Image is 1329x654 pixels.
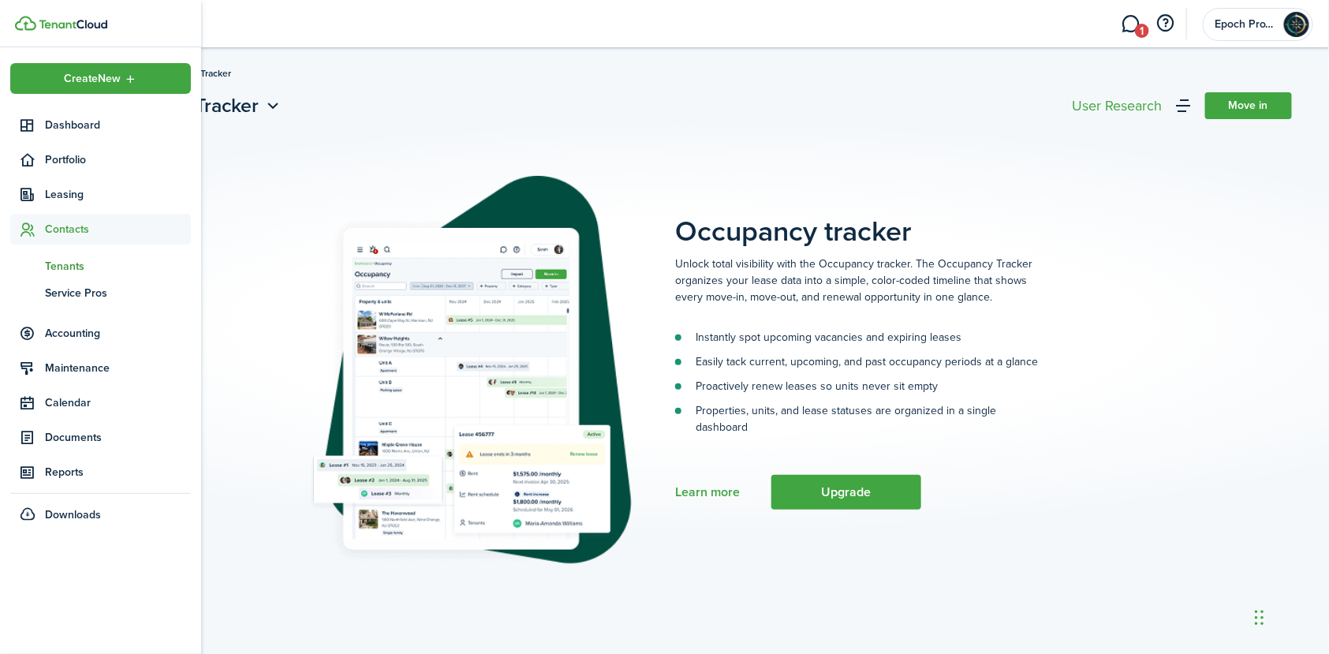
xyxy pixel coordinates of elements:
[675,485,740,499] a: Learn more
[1068,95,1166,117] button: User Research
[10,279,191,306] a: Service Pros
[45,325,191,342] span: Accounting
[45,285,191,301] span: Service Pros
[10,457,191,488] a: Reports
[45,429,191,446] span: Documents
[45,151,191,168] span: Portfolio
[45,394,191,411] span: Calendar
[1205,92,1292,119] a: Move in
[675,329,1038,346] li: Instantly spot upcoming vacancies and expiring leases
[45,186,191,203] span: Leasing
[10,63,191,94] button: Open menu
[1152,10,1179,37] button: Open resource center
[675,402,1038,435] li: Properties, units, and lease statuses are organized in a single dashboard
[1215,19,1278,30] span: Epoch Property Management
[45,221,191,237] span: Contacts
[15,16,36,31] img: TenantCloud
[1250,578,1329,654] iframe: Chat Widget
[771,475,921,510] button: Upgrade
[1072,99,1162,113] div: User Research
[45,464,191,480] span: Reports
[10,110,191,140] a: Dashboard
[675,256,1038,305] p: Unlock total visibility with the Occupancy tracker. The Occupancy Tracker organizes your lease da...
[10,252,191,279] a: Tenants
[39,20,107,29] img: TenantCloud
[675,378,1038,394] li: Proactively renew leases so units never sit empty
[675,176,1291,248] placeholder-page-title: Occupancy tracker
[1135,24,1149,38] span: 1
[45,360,191,376] span: Maintenance
[64,73,121,84] span: Create New
[45,258,191,275] span: Tenants
[1284,12,1309,37] img: Epoch Property Management
[308,176,632,566] img: Subscription stub
[45,506,101,523] span: Downloads
[675,353,1038,370] li: Easily tack current, upcoming, and past occupancy periods at a glance
[45,117,191,133] span: Dashboard
[1116,4,1146,44] a: Messaging
[1255,594,1264,641] div: Drag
